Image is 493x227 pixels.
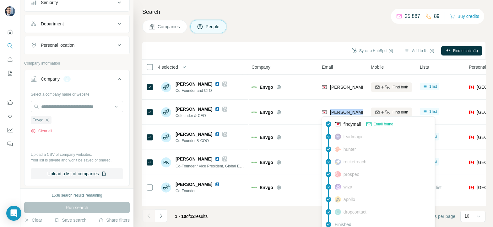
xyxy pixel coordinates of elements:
img: provider apollo logo [335,196,341,203]
span: Lists [420,64,429,70]
span: findymail [344,121,361,127]
span: [PERSON_NAME] [176,106,212,112]
img: Logo of Envgo [252,185,257,190]
span: [PERSON_NAME] [176,131,212,137]
span: prospeo [344,171,360,177]
span: 🇨🇦 [469,184,474,191]
span: Envgo [260,159,273,166]
span: apollo [344,196,355,203]
span: Co-Founder [176,188,227,194]
span: 🇨🇦 [469,134,474,140]
h4: Search [142,8,485,16]
button: Department [24,16,129,31]
span: Envgo [260,184,273,191]
span: Envgo [33,117,43,123]
p: 89 [434,13,440,20]
span: Companies [158,24,181,30]
span: rocketreach [344,159,366,165]
div: PK [161,157,171,167]
button: Share filters [99,217,130,223]
p: 10 [464,213,469,219]
div: 1 [63,76,71,82]
span: People [206,24,220,30]
img: provider dropcontact logo [335,209,341,215]
img: provider findymail logo [335,121,341,127]
img: LinkedIn logo [215,182,220,187]
img: Avatar [161,82,171,92]
img: LinkedIn logo [215,82,220,87]
div: 1538 search results remaining [52,193,102,198]
button: Feedback [5,138,15,150]
button: Use Surfe API [5,111,15,122]
span: Envgo [260,109,273,115]
img: provider rocketreach logo [335,159,341,165]
img: Logo of Envgo [252,160,257,165]
span: Envgo [260,84,273,90]
button: Navigate to next page [155,209,167,222]
span: Rows per page [426,213,455,219]
button: Sync to HubSpot (4) [347,46,398,55]
span: 🇨🇦 [469,159,474,166]
p: 25,887 [405,13,420,20]
span: Company [252,64,270,70]
div: Open Intercom Messenger [6,206,21,221]
span: Co-Founder & COO [176,138,227,144]
button: Search [5,40,15,51]
span: hunter [344,146,356,152]
span: results [175,214,208,219]
img: Avatar [161,132,171,142]
div: Company [41,76,60,82]
img: LinkedIn logo [215,156,220,161]
button: Quick start [5,26,15,38]
button: Personal location [24,38,129,53]
span: 1 list [429,159,437,165]
button: Company1 [24,71,129,89]
span: 4 selected [158,64,178,70]
div: Department [41,21,64,27]
span: [PERSON_NAME][EMAIL_ADDRESS][DOMAIN_NAME] [330,85,441,90]
img: provider hunter logo [335,146,341,152]
button: Dashboard [5,124,15,136]
span: Email [322,64,333,70]
img: provider prospeo logo [335,171,341,177]
span: 1 list [429,109,437,114]
button: Enrich CSV [5,54,15,65]
img: Avatar [161,107,171,117]
div: Select a company name or website [31,89,123,97]
span: 1 - 10 [175,214,186,219]
img: Avatar [161,182,171,193]
button: Save search [54,217,86,223]
button: Upload a list of companies [31,168,123,179]
span: Find both [393,109,408,115]
img: LinkedIn logo [215,132,220,137]
span: [PERSON_NAME] [176,156,212,162]
span: 1 list [429,134,437,140]
span: Envgo [260,134,273,140]
span: [PERSON_NAME] [176,181,212,187]
span: 🇨🇦 [469,109,474,115]
img: Logo of Envgo [252,85,257,90]
p: Your list is private and won't be saved or shared. [31,157,123,163]
button: Clear all [31,128,52,134]
span: wiza [344,184,352,190]
span: [PERSON_NAME] [176,81,212,87]
img: provider findymail logo [322,109,327,115]
span: of [186,214,190,219]
span: Find both [393,84,408,90]
button: Find emails (4) [441,46,482,55]
button: Clear [24,217,42,223]
p: Upload a CSV of company websites. [31,152,123,157]
img: provider wiza logo [335,184,341,190]
span: 🇨🇦 [469,84,474,90]
span: Co-Founder / Vice President, Global Engagement [176,163,258,168]
span: Co-Founder and CTO [176,88,227,93]
span: leadmagic [344,134,364,140]
img: Logo of Envgo [252,110,257,115]
span: Email found [373,121,393,127]
button: Find both [371,108,412,117]
span: Mobile [371,64,384,70]
span: Find emails (4) [453,48,478,54]
button: Use Surfe on LinkedIn [5,97,15,108]
span: dropcontact [344,209,366,215]
button: Buy credits [450,12,479,21]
